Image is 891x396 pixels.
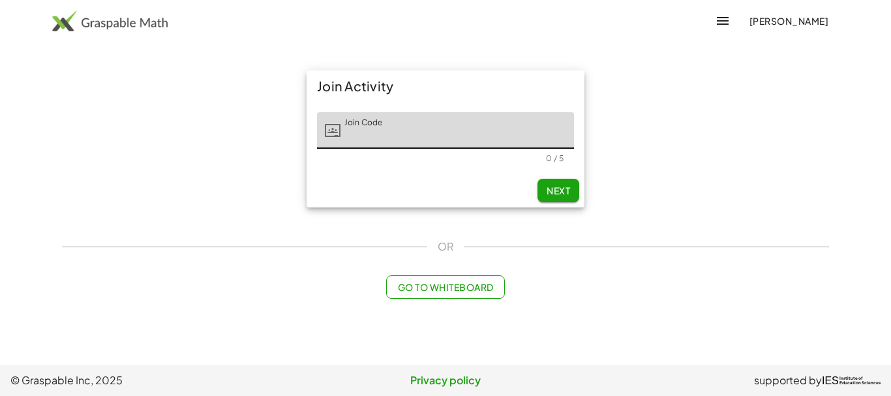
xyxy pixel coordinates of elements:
span: © Graspable Inc, 2025 [10,373,301,388]
span: Institute of Education Sciences [839,376,881,386]
span: OR [438,239,453,254]
a: IESInstitute ofEducation Sciences [822,373,881,388]
span: Go to Whiteboard [397,281,493,293]
button: Go to Whiteboard [386,275,504,299]
span: IES [822,374,839,387]
button: [PERSON_NAME] [738,9,839,33]
span: Next [547,185,570,196]
div: 0 / 5 [546,153,564,163]
a: Privacy policy [301,373,591,388]
button: Next [537,179,579,202]
span: supported by [754,373,822,388]
span: [PERSON_NAME] [749,15,828,27]
div: Join Activity [307,70,584,102]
